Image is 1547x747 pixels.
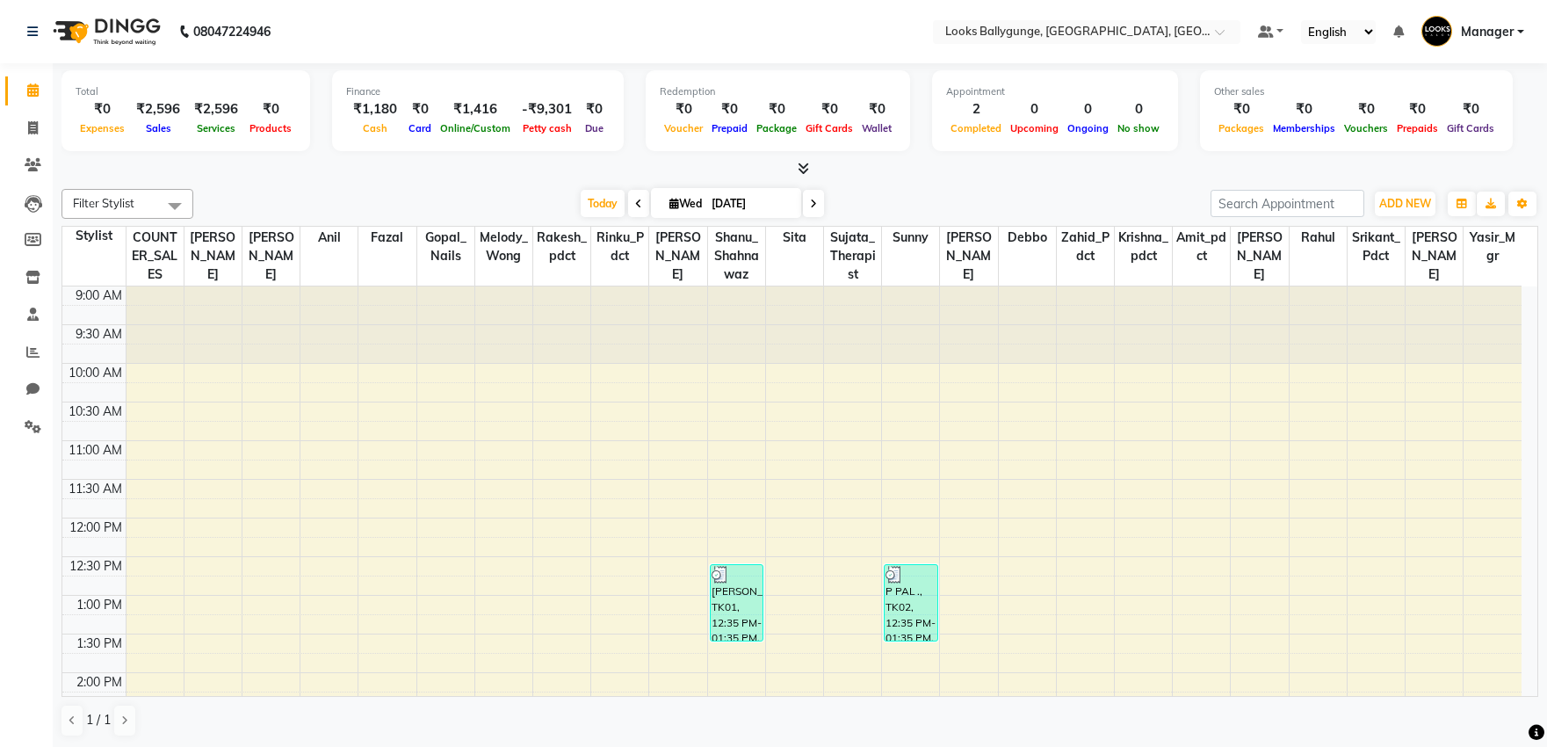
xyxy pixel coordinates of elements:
span: Srikant_Pdct [1348,227,1405,267]
span: ADD NEW [1379,197,1431,210]
span: Gopal_Nails [417,227,474,267]
span: Sita [766,227,823,249]
b: 08047224946 [193,7,271,56]
div: ₹2,596 [187,99,245,120]
div: 2:00 PM [73,673,126,692]
div: 12:00 PM [66,519,126,537]
span: Rahul [1290,227,1347,249]
div: Finance [346,84,610,99]
div: -₹9,301 [515,99,579,120]
span: Prepaids [1392,122,1442,134]
span: Sujata_Therapist [824,227,881,286]
div: Other sales [1214,84,1499,99]
img: logo [45,7,165,56]
span: Services [192,122,240,134]
span: Gift Cards [1442,122,1499,134]
div: 10:00 AM [65,364,126,382]
span: [PERSON_NAME] [184,227,242,286]
div: ₹0 [76,99,129,120]
div: ₹0 [1392,99,1442,120]
input: 2025-09-03 [706,191,794,217]
input: Search Appointment [1211,190,1364,217]
div: 11:30 AM [65,480,126,498]
span: Products [245,122,296,134]
span: Voucher [660,122,707,134]
div: ₹0 [1340,99,1392,120]
span: anil [300,227,358,249]
div: ₹0 [857,99,896,120]
span: Vouchers [1340,122,1392,134]
span: Rinku_Pdct [591,227,648,267]
div: 9:00 AM [72,286,126,305]
span: [PERSON_NAME] [1406,227,1463,286]
span: Expenses [76,122,129,134]
div: 9:30 AM [72,325,126,344]
span: sunny [882,227,939,249]
span: Memberships [1269,122,1340,134]
span: [PERSON_NAME] [649,227,706,286]
div: ₹1,180 [346,99,404,120]
div: Stylist [62,227,126,245]
span: Upcoming [1006,122,1063,134]
div: ₹0 [404,99,436,120]
button: ADD NEW [1375,192,1435,216]
div: ₹0 [752,99,801,120]
div: 0 [1006,99,1063,120]
span: [PERSON_NAME] [1231,227,1288,286]
span: Fazal [358,227,416,249]
span: amit_pdct [1173,227,1230,267]
span: Online/Custom [436,122,515,134]
span: Sales [141,122,176,134]
div: Redemption [660,84,896,99]
div: 1:30 PM [73,635,126,653]
div: ₹0 [579,99,610,120]
div: 11:00 AM [65,441,126,460]
span: 1 / 1 [86,711,111,729]
img: Manager [1421,16,1452,47]
div: 0 [1113,99,1164,120]
div: ₹0 [707,99,752,120]
div: 2 [946,99,1006,120]
span: Card [404,122,436,134]
span: [PERSON_NAME] [940,227,997,286]
div: ₹0 [1442,99,1499,120]
div: ₹0 [245,99,296,120]
span: Filter Stylist [73,196,134,210]
div: ₹2,596 [129,99,187,120]
div: ₹0 [1214,99,1269,120]
div: Appointment [946,84,1164,99]
span: Melody_Wong [475,227,532,267]
span: Shanu_Shahnawaz [708,227,765,286]
div: ₹1,416 [436,99,515,120]
span: Petty cash [518,122,576,134]
span: Today [581,190,625,217]
div: 12:30 PM [66,557,126,576]
span: Manager [1461,23,1514,41]
span: Package [752,122,801,134]
span: Zahid_Pdct [1057,227,1114,267]
div: [PERSON_NAME], TK01, 12:35 PM-01:35 PM, Sr.Stylist Cut(M) (₹1000) [711,565,763,641]
div: P PAL ., TK02, 12:35 PM-01:35 PM, Sr.Stylist Cut(M) (₹1000) [885,565,937,641]
span: Rakesh_pdct [533,227,590,267]
div: ₹0 [660,99,707,120]
span: Gift Cards [801,122,857,134]
div: ₹0 [1269,99,1340,120]
span: Packages [1214,122,1269,134]
span: Debbo [999,227,1056,249]
div: 10:30 AM [65,403,126,421]
span: Completed [946,122,1006,134]
span: Krishna_pdct [1115,227,1172,267]
span: Ongoing [1063,122,1113,134]
div: ₹0 [801,99,857,120]
div: 1:00 PM [73,596,126,614]
span: [PERSON_NAME] [242,227,300,286]
span: COUNTER_SALES [127,227,184,286]
span: Wed [665,197,706,210]
div: 0 [1063,99,1113,120]
span: Prepaid [707,122,752,134]
span: Wallet [857,122,896,134]
span: No show [1113,122,1164,134]
span: Cash [358,122,392,134]
div: Total [76,84,296,99]
span: Yasir_Mgr [1464,227,1522,267]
